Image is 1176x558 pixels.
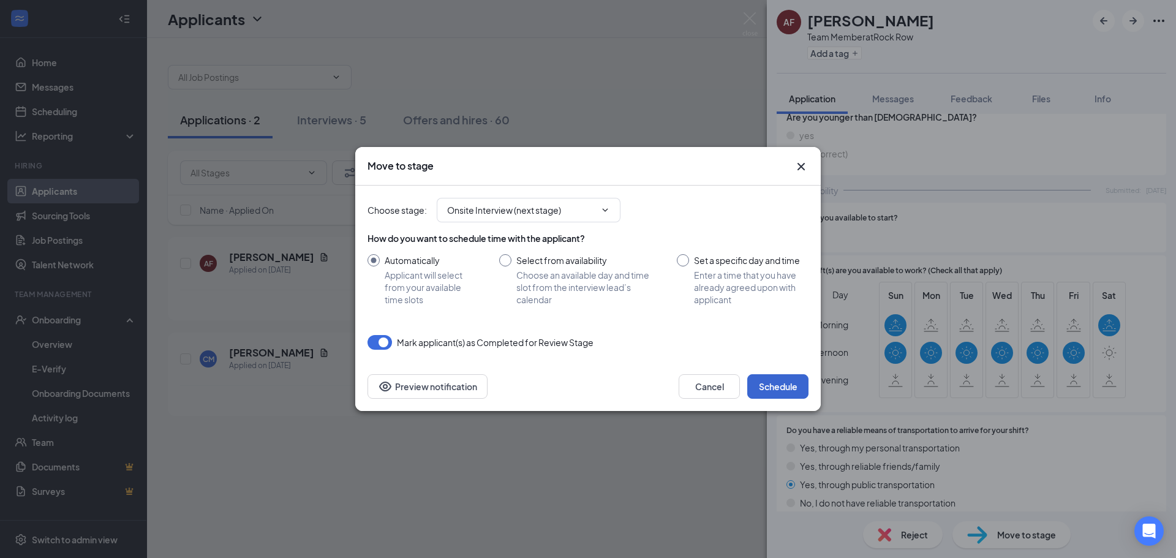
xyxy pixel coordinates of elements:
span: Choose stage : [367,203,427,217]
button: Schedule [747,374,809,399]
svg: ChevronDown [600,205,610,215]
svg: Eye [378,379,393,394]
button: Close [794,159,809,174]
div: Open Intercom Messenger [1134,516,1164,546]
span: Mark applicant(s) as Completed for Review Stage [397,335,594,350]
svg: Cross [794,159,809,174]
button: Cancel [679,374,740,399]
button: Preview notificationEye [367,374,488,399]
div: How do you want to schedule time with the applicant? [367,232,809,244]
h3: Move to stage [367,159,434,173]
